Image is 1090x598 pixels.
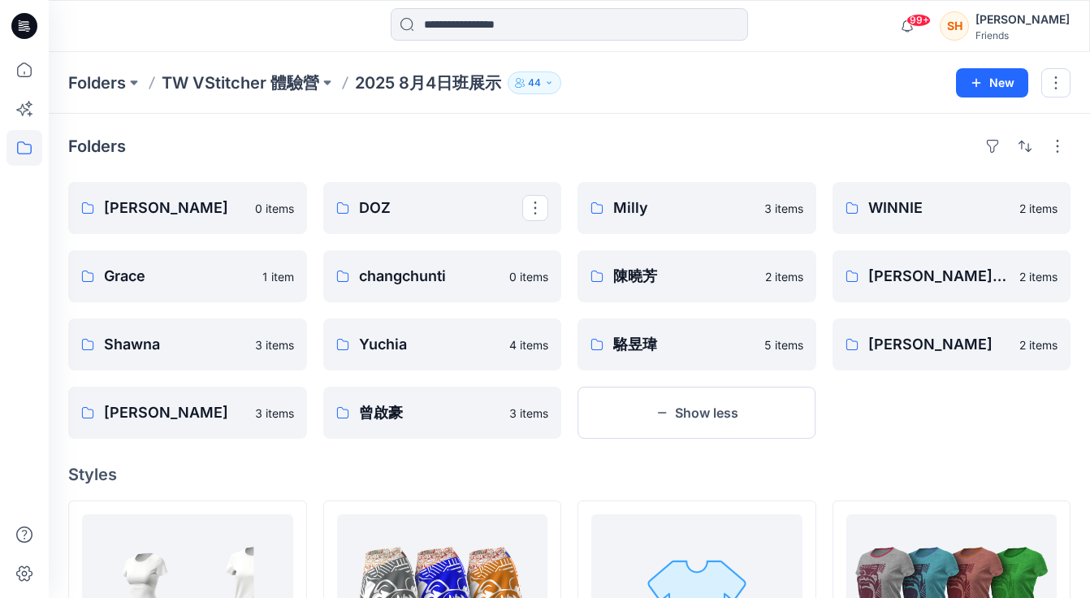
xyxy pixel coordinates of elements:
p: 2025 8月4日班展示 [355,71,501,94]
a: 曾啟豪3 items [323,387,562,439]
p: 5 items [764,336,803,353]
p: 0 items [255,200,294,217]
p: 2 items [1019,200,1058,217]
a: DOZ [323,182,562,234]
p: 44 [528,74,541,92]
a: [PERSON_NAME][PERSON_NAME]2 items [833,250,1071,302]
p: 2 items [1019,336,1058,353]
a: [PERSON_NAME]0 items [68,182,307,234]
p: 3 items [509,405,548,422]
p: 1 item [262,268,294,285]
button: 44 [508,71,561,94]
h4: Styles [68,465,1071,484]
a: 陳曉芳2 items [577,250,816,302]
div: Friends [975,29,1070,41]
a: WINNIE2 items [833,182,1071,234]
p: Grace [104,265,253,288]
p: 2 items [765,268,803,285]
p: [PERSON_NAME] [104,197,245,219]
span: 99+ [906,14,931,27]
p: 3 items [255,336,294,353]
a: [PERSON_NAME]3 items [68,387,307,439]
p: [PERSON_NAME][PERSON_NAME] [868,265,1010,288]
h4: Folders [68,136,126,156]
p: [PERSON_NAME] [104,401,245,424]
a: changchunti0 items [323,250,562,302]
p: Yuchia [359,333,500,356]
a: Folders [68,71,126,94]
a: Shawna3 items [68,318,307,370]
a: Grace1 item [68,250,307,302]
a: [PERSON_NAME]2 items [833,318,1071,370]
a: TW VStitcher 體驗營 [162,71,319,94]
p: 3 items [255,405,294,422]
p: Milly [613,197,755,219]
p: 曾啟豪 [359,401,500,424]
a: Milly3 items [577,182,816,234]
p: Shawna [104,333,245,356]
p: [PERSON_NAME] [868,333,1010,356]
div: [PERSON_NAME] [975,10,1070,29]
p: changchunti [359,265,500,288]
div: SH [940,11,969,41]
p: 4 items [509,336,548,353]
p: 駱昱瑋 [613,333,755,356]
p: DOZ [359,197,523,219]
button: New [956,68,1028,97]
p: 2 items [1019,268,1058,285]
p: 3 items [764,200,803,217]
p: 陳曉芳 [613,265,755,288]
p: 0 items [509,268,548,285]
a: Yuchia4 items [323,318,562,370]
p: WINNIE [868,197,1010,219]
button: Show less [577,387,816,439]
a: 駱昱瑋5 items [577,318,816,370]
